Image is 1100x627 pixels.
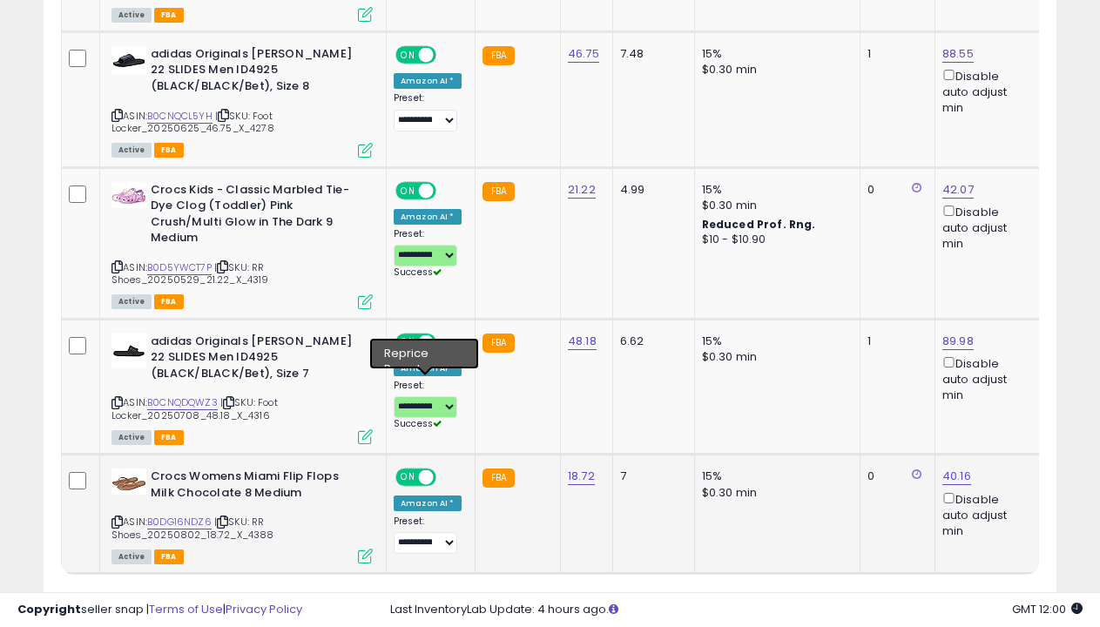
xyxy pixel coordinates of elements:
[111,182,373,307] div: ASIN:
[147,395,218,410] a: B0CNQDQWZ3
[568,468,595,485] a: 18.72
[942,45,974,63] a: 88.55
[867,182,921,198] div: 0
[434,334,462,349] span: OFF
[1012,601,1083,617] span: 2025-08-15 12:00 GMT
[154,8,184,23] span: FBA
[942,181,974,199] a: 42.07
[151,334,362,387] b: adidas Originals [PERSON_NAME] 22 SLIDES Men ID4925 (BLACK/BLACK/Bet), Size 7
[111,395,278,421] span: | SKU: Foot Locker_20250708_48.18_X_4316
[702,349,847,365] div: $0.30 min
[111,8,152,23] span: All listings currently available for purchase on Amazon
[394,417,442,430] span: Success
[397,470,419,485] span: ON
[147,515,212,529] a: B0DG16NDZ6
[434,183,462,198] span: OFF
[394,361,462,376] div: Amazon AI *
[151,182,362,251] b: Crocs Kids - Classic Marbled Tie-Dye Clog (Toddler) Pink Crush/Multi Glow in The Dark 9 Medium
[568,45,599,63] a: 46.75
[942,66,1026,117] div: Disable auto adjust min
[620,46,681,62] div: 7.48
[394,516,462,555] div: Preset:
[147,260,212,275] a: B0D5YWCT7P
[111,260,269,287] span: | SKU: RR Shoes_20250529_21.22_X_4319
[702,485,847,501] div: $0.30 min
[111,182,146,208] img: 31exD1doDKL._SL40_.jpg
[394,380,462,431] div: Preset:
[394,496,462,511] div: Amazon AI *
[620,182,681,198] div: 4.99
[149,601,223,617] a: Terms of Use
[568,181,596,199] a: 21.22
[483,182,515,201] small: FBA
[867,46,921,62] div: 1
[702,217,816,232] b: Reduced Prof. Rng.
[702,198,847,213] div: $0.30 min
[702,334,847,349] div: 15%
[111,334,146,368] img: 21q2kwH3a-L._SL40_.jpg
[226,601,302,617] a: Privacy Policy
[111,109,274,135] span: | SKU: Foot Locker_20250625_46.75_X_4278
[390,602,1083,618] div: Last InventoryLab Update: 4 hours ago.
[620,334,681,349] div: 6.62
[942,489,1026,540] div: Disable auto adjust min
[942,468,971,485] a: 40.16
[111,294,152,309] span: All listings currently available for purchase on Amazon
[154,294,184,309] span: FBA
[483,46,515,65] small: FBA
[942,333,974,350] a: 89.98
[151,469,362,505] b: Crocs Womens Miami Flip Flops Milk Chocolate 8 Medium
[942,202,1026,253] div: Disable auto adjust min
[867,469,921,484] div: 0
[111,430,152,445] span: All listings currently available for purchase on Amazon
[111,469,373,562] div: ASIN:
[147,109,213,124] a: B0CNQCL5YH
[942,354,1026,404] div: Disable auto adjust min
[394,92,462,131] div: Preset:
[111,334,373,443] div: ASIN:
[394,209,462,225] div: Amazon AI *
[702,46,847,62] div: 15%
[434,47,462,62] span: OFF
[111,549,152,564] span: All listings currently available for purchase on Amazon
[151,46,362,99] b: adidas Originals [PERSON_NAME] 22 SLIDES Men ID4925 (BLACK/BLACK/Bet), Size 8
[111,46,146,75] img: 31ggE-LFcdL._SL40_.jpg
[397,334,419,349] span: ON
[397,47,419,62] span: ON
[154,143,184,158] span: FBA
[111,469,146,495] img: 3146EplE77L._SL40_.jpg
[702,182,847,198] div: 15%
[394,73,462,89] div: Amazon AI *
[702,233,847,247] div: $10 - $10.90
[702,469,847,484] div: 15%
[867,334,921,349] div: 1
[111,515,274,541] span: | SKU: RR Shoes_20250802_18.72_X_4388
[111,46,373,156] div: ASIN:
[483,334,515,353] small: FBA
[111,143,152,158] span: All listings currently available for purchase on Amazon
[17,602,302,618] div: seller snap | |
[702,62,847,78] div: $0.30 min
[620,469,681,484] div: 7
[154,549,184,564] span: FBA
[394,228,462,280] div: Preset:
[568,333,597,350] a: 48.18
[394,266,442,279] span: Success
[434,470,462,485] span: OFF
[397,183,419,198] span: ON
[483,469,515,488] small: FBA
[17,601,81,617] strong: Copyright
[154,430,184,445] span: FBA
